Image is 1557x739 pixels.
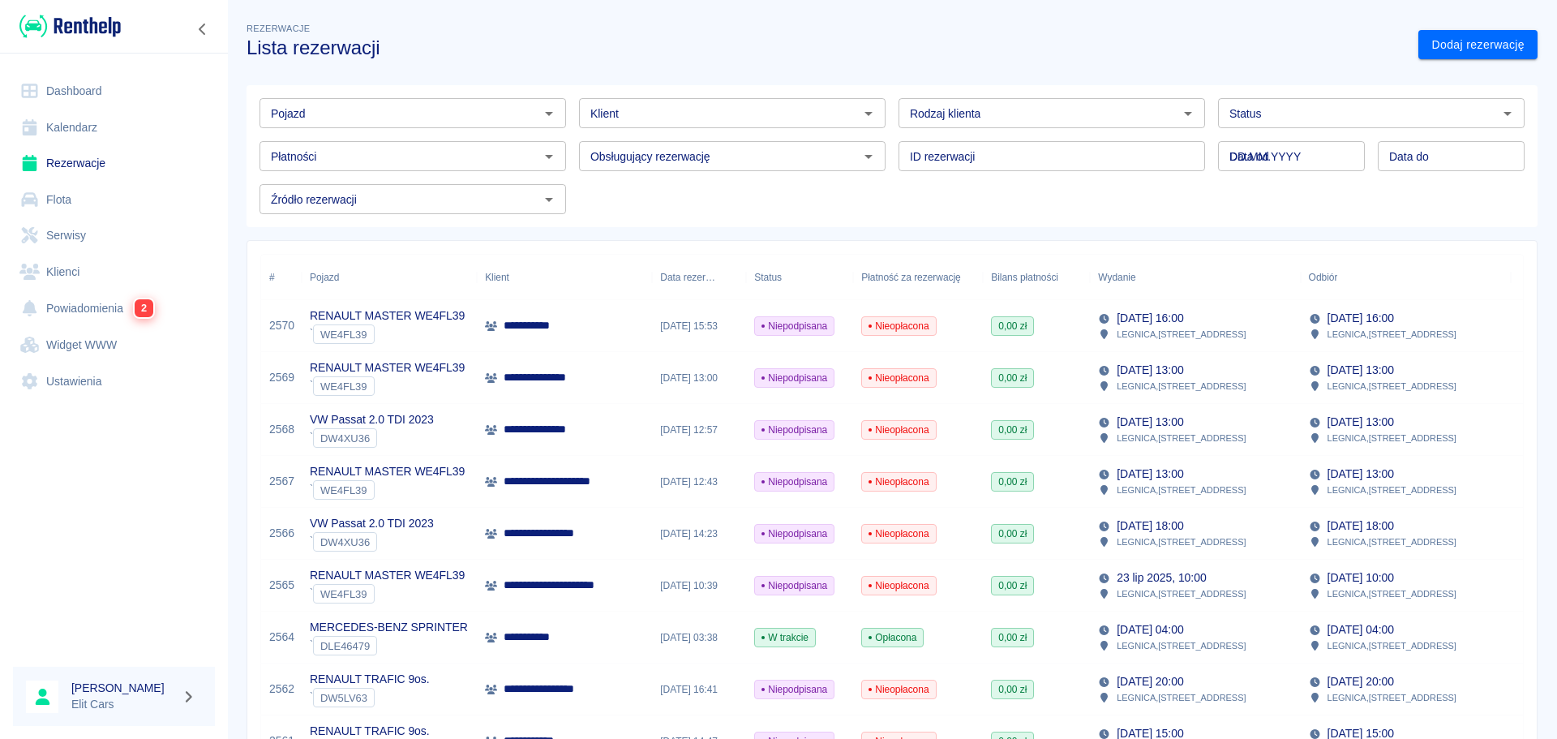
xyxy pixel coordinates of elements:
h3: Lista rezerwacji [247,37,1405,59]
div: Wydanie [1090,255,1300,300]
a: 2562 [269,681,294,698]
div: Klient [485,255,509,300]
div: ` [310,428,434,448]
p: LEGNICA , [STREET_ADDRESS] [1117,535,1246,549]
a: Dodaj rezerwację [1418,30,1538,60]
div: [DATE] 10:39 [652,560,746,612]
button: Otwórz [538,188,560,211]
span: Niepodpisana [755,682,834,697]
p: MERCEDES-BENZ SPRINTER [310,619,468,636]
p: RENAULT MASTER WE4FL39 [310,567,465,584]
p: LEGNICA , [STREET_ADDRESS] [1328,586,1456,601]
a: 2569 [269,369,294,386]
div: Pojazd [310,255,339,300]
p: LEGNICA , [STREET_ADDRESS] [1328,483,1456,497]
span: 2 [135,299,153,317]
div: ` [310,324,465,344]
p: [DATE] 20:00 [1328,673,1394,690]
div: Bilans płatności [991,255,1058,300]
a: Klienci [13,254,215,290]
p: LEGNICA , [STREET_ADDRESS] [1117,586,1246,601]
span: Nieopłacona [862,526,935,541]
p: LEGNICA , [STREET_ADDRESS] [1117,379,1246,393]
a: Serwisy [13,217,215,254]
a: Flota [13,182,215,218]
div: # [269,255,275,300]
div: Odbiór [1301,255,1511,300]
p: [DATE] 16:00 [1117,310,1183,327]
div: Wydanie [1098,255,1135,300]
button: Otwórz [857,102,880,125]
span: Nieopłacona [862,423,935,437]
span: 0,00 zł [992,371,1033,385]
input: DD.MM.YYYY [1378,141,1525,171]
div: [DATE] 12:43 [652,456,746,508]
span: WE4FL39 [314,588,374,600]
button: Otwórz [538,145,560,168]
input: DD.MM.YYYY [1218,141,1365,171]
p: [DATE] 13:00 [1328,466,1394,483]
span: 0,00 zł [992,630,1033,645]
span: Niepodpisana [755,423,834,437]
p: RENAULT MASTER WE4FL39 [310,307,465,324]
div: [DATE] 03:38 [652,612,746,664]
img: Renthelp logo [19,13,121,40]
span: Rezerwacje [247,24,310,33]
p: LEGNICA , [STREET_ADDRESS] [1328,431,1456,445]
p: Elit Cars [71,696,175,713]
div: ` [310,480,465,500]
span: WE4FL39 [314,329,374,341]
div: [DATE] 15:53 [652,300,746,352]
div: ` [310,636,468,655]
button: Sort [715,266,738,289]
p: LEGNICA , [STREET_ADDRESS] [1117,690,1246,705]
button: Zwiń nawigację [191,19,215,40]
p: [DATE] 13:00 [1328,414,1394,431]
span: W trakcie [755,630,815,645]
div: Data rezerwacji [652,255,746,300]
p: [DATE] 13:00 [1117,466,1183,483]
div: [DATE] 12:57 [652,404,746,456]
p: [DATE] 10:00 [1328,569,1394,586]
a: 2565 [269,577,294,594]
span: Nieopłacona [862,578,935,593]
div: Płatność za rezerwację [853,255,983,300]
button: Otwórz [857,145,880,168]
a: Dashboard [13,73,215,110]
span: Niepodpisana [755,578,834,593]
button: Otwórz [538,102,560,125]
p: [DATE] 18:00 [1117,518,1183,535]
p: RENAULT TRAFIC 9os. [310,671,430,688]
span: Nieopłacona [862,319,935,333]
div: Pojazd [302,255,477,300]
span: 0,00 zł [992,475,1033,489]
div: Status [754,255,782,300]
span: 0,00 zł [992,319,1033,333]
button: Otwórz [1177,102,1199,125]
a: Powiadomienia2 [13,290,215,327]
a: 2570 [269,317,294,334]
div: Data rezerwacji [660,255,715,300]
span: Nieopłacona [862,475,935,489]
p: RENAULT MASTER WE4FL39 [310,359,465,376]
p: [DATE] 13:00 [1117,414,1183,431]
p: LEGNICA , [STREET_ADDRESS] [1117,638,1246,653]
a: Kalendarz [13,110,215,146]
div: ` [310,584,465,604]
span: WE4FL39 [314,484,374,496]
div: ` [310,532,434,552]
span: DW5LV63 [314,692,374,704]
p: LEGNICA , [STREET_ADDRESS] [1117,327,1246,342]
a: Ustawienia [13,363,215,400]
p: [DATE] 13:00 [1328,362,1394,379]
p: VW Passat 2.0 TDI 2023 [310,411,434,428]
a: 2568 [269,421,294,438]
a: Renthelp logo [13,13,121,40]
p: RENAULT MASTER WE4FL39 [310,463,465,480]
p: LEGNICA , [STREET_ADDRESS] [1328,690,1456,705]
a: Rezerwacje [13,145,215,182]
h6: [PERSON_NAME] [71,680,175,696]
p: [DATE] 16:00 [1328,310,1394,327]
div: [DATE] 14:23 [652,508,746,560]
span: Niepodpisana [755,371,834,385]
